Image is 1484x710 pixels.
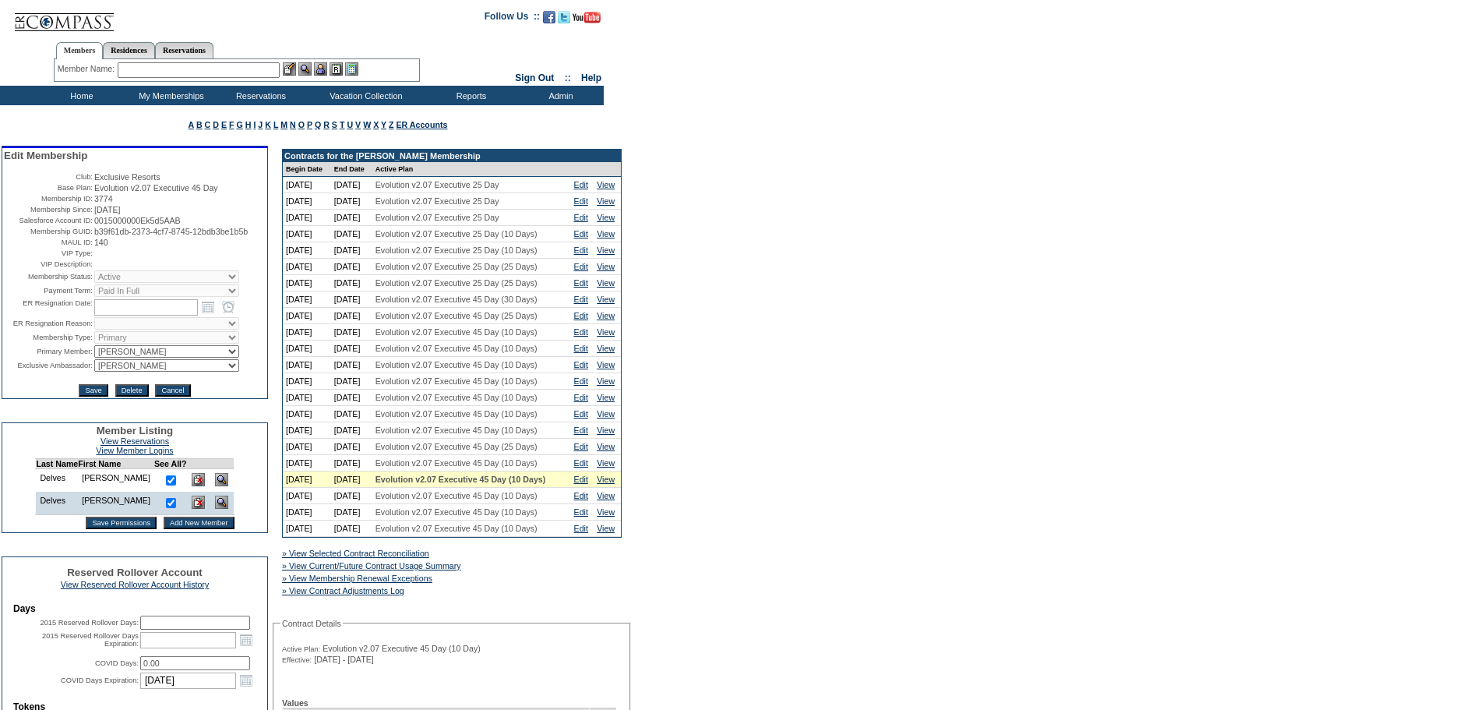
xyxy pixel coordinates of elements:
a: Z [389,120,394,129]
a: B [196,120,203,129]
legend: Contract Details [280,619,343,628]
a: O [298,120,305,129]
td: [DATE] [331,373,372,390]
a: H [245,120,252,129]
span: Evolution v2.07 Executive 25 Day (10 Days) [375,229,538,238]
a: Edit [574,524,588,533]
img: Delete [192,473,205,486]
span: Reserved Rollover Account [67,567,203,578]
a: Sign Out [515,72,554,83]
td: [DATE] [331,226,372,242]
a: View [597,393,615,402]
a: View [597,344,615,353]
span: Evolution v2.07 Executive 25 Day [375,196,499,206]
td: [DATE] [283,521,331,537]
span: Exclusive Resorts [94,172,160,182]
div: Member Name: [58,62,118,76]
a: U [347,120,353,129]
a: Edit [574,213,588,222]
a: View [597,442,615,451]
td: Salesforce Account ID: [4,216,93,225]
a: ER Accounts [396,120,447,129]
span: Evolution v2.07 Executive 45 Day (25 Days) [375,311,538,320]
td: My Memberships [125,86,214,105]
a: View [597,524,615,533]
td: [DATE] [283,308,331,324]
img: Delete [192,496,205,509]
td: [DATE] [283,242,331,259]
td: [DATE] [283,455,331,472]
span: Evolution v2.07 Executive 45 Day (10 Days) [375,327,538,337]
a: Edit [574,376,588,386]
a: View [597,475,615,484]
td: Vacation Collection [304,86,425,105]
a: Edit [574,491,588,500]
a: Edit [574,393,588,402]
td: Membership Since: [4,205,93,214]
a: View [597,311,615,320]
td: Home [35,86,125,105]
td: ER Resignation Reason: [4,317,93,330]
td: Last Name [36,459,78,469]
a: Edit [574,507,588,517]
td: [DATE] [283,504,331,521]
td: [DATE] [283,259,331,275]
td: First Name [78,459,154,469]
a: View [597,507,615,517]
a: View [597,262,615,271]
td: [DATE] [283,373,331,390]
span: 0015000000Ek5d5AAB [94,216,181,225]
a: I [253,120,256,129]
td: [DATE] [331,439,372,455]
td: Admin [514,86,604,105]
td: [DATE] [283,210,331,226]
td: [DATE] [331,406,372,422]
img: View Dashboard [215,473,228,486]
a: » View Current/Future Contract Usage Summary [282,561,461,570]
td: [DATE] [283,472,331,488]
span: :: [565,72,571,83]
td: [DATE] [331,324,372,341]
a: View [597,376,615,386]
span: Evolution v2.07 Executive 45 Day (10 Days) [375,475,546,484]
a: Follow us on Twitter [558,16,570,25]
td: [DATE] [331,357,372,373]
td: [DATE] [331,259,372,275]
td: End Date [331,162,372,177]
td: Club: [4,172,93,182]
td: [DATE] [331,210,372,226]
span: Edit Membership [4,150,87,161]
td: Delves [36,492,78,515]
a: T [340,120,345,129]
span: Evolution v2.07 Executive 25 Day [375,213,499,222]
td: Membership ID: [4,194,93,203]
a: Edit [574,360,588,369]
a: P [307,120,312,129]
span: b39f61db-2373-4cf7-8745-12bdb3be1b5b [94,227,248,236]
a: Edit [574,229,588,238]
a: View [597,229,615,238]
a: E [221,120,227,129]
a: Subscribe to our YouTube Channel [573,16,601,25]
td: [DATE] [283,193,331,210]
td: [DATE] [283,488,331,504]
a: Edit [574,344,588,353]
td: Membership Type: [4,331,93,344]
td: [DATE] [283,422,331,439]
a: View [597,196,615,206]
a: View [597,327,615,337]
a: C [205,120,211,129]
a: Edit [574,442,588,451]
a: » View Membership Renewal Exceptions [282,574,432,583]
td: [DATE] [283,341,331,357]
a: J [258,120,263,129]
td: [DATE] [331,308,372,324]
a: Open the calendar popup. [238,631,255,648]
a: View [597,295,615,304]
td: Membership Status: [4,270,93,283]
img: b_calculator.gif [345,62,358,76]
img: Reservations [330,62,343,76]
a: View [597,360,615,369]
input: Save Permissions [86,517,157,529]
a: S [332,120,337,129]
